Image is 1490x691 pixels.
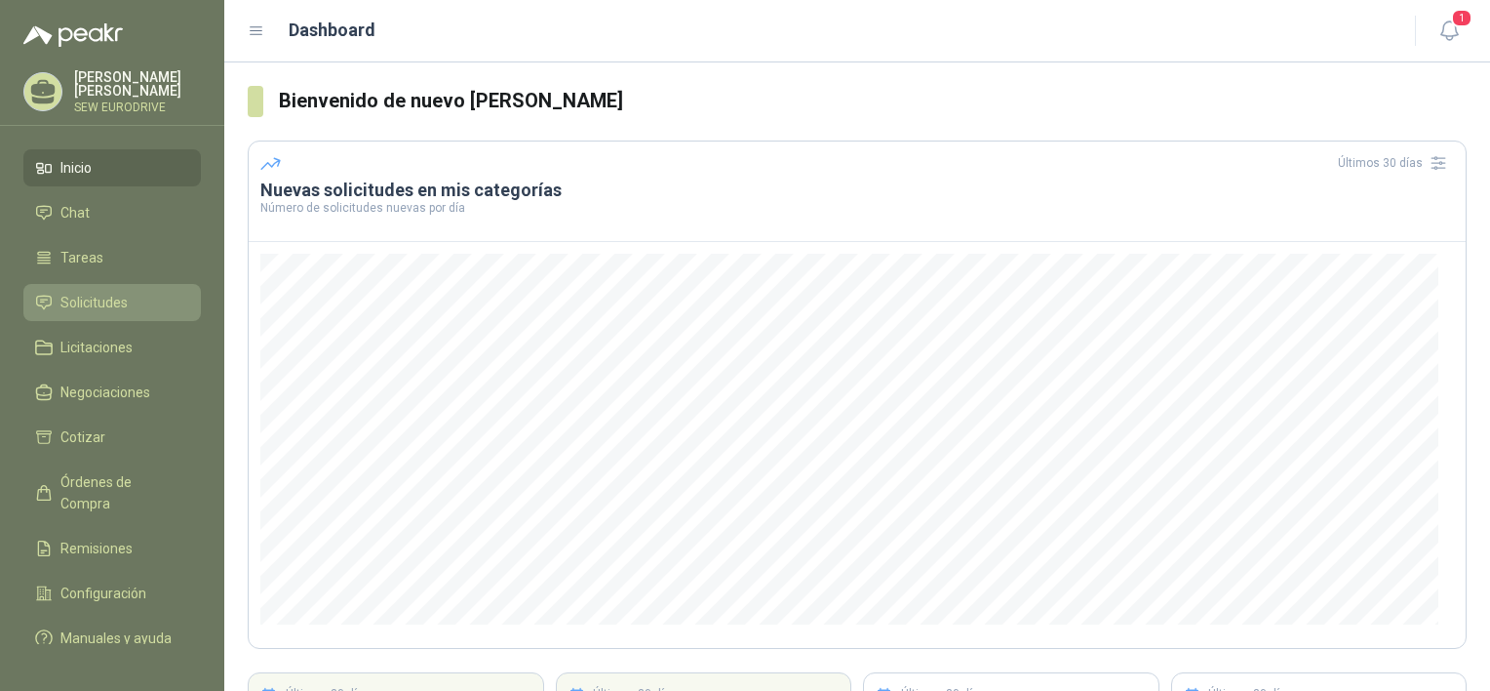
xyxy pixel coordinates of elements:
[74,102,201,113] p: SEW EURODRIVE
[60,202,90,224] span: Chat
[60,157,92,179] span: Inicio
[1431,14,1467,49] button: 1
[260,202,1454,214] p: Número de solicitudes nuevas por día
[60,538,133,559] span: Remisiones
[60,247,103,268] span: Tareas
[23,149,201,186] a: Inicio
[23,23,123,47] img: Logo peakr
[1451,9,1472,27] span: 1
[23,329,201,366] a: Licitaciones
[23,419,201,456] a: Cotizar
[60,427,105,448] span: Cotizar
[74,70,201,98] p: [PERSON_NAME] [PERSON_NAME]
[289,17,375,44] h1: Dashboard
[60,337,133,358] span: Licitaciones
[279,86,1467,116] h3: Bienvenido de nuevo [PERSON_NAME]
[23,620,201,657] a: Manuales y ayuda
[23,284,201,321] a: Solicitudes
[23,575,201,612] a: Configuración
[260,179,1454,202] h3: Nuevas solicitudes en mis categorías
[23,464,201,522] a: Órdenes de Compra
[23,194,201,231] a: Chat
[60,292,128,313] span: Solicitudes
[1338,147,1454,179] div: Últimos 30 días
[23,530,201,567] a: Remisiones
[60,471,182,514] span: Órdenes de Compra
[23,374,201,411] a: Negociaciones
[60,583,146,604] span: Configuración
[60,382,150,403] span: Negociaciones
[60,628,172,649] span: Manuales y ayuda
[23,239,201,276] a: Tareas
